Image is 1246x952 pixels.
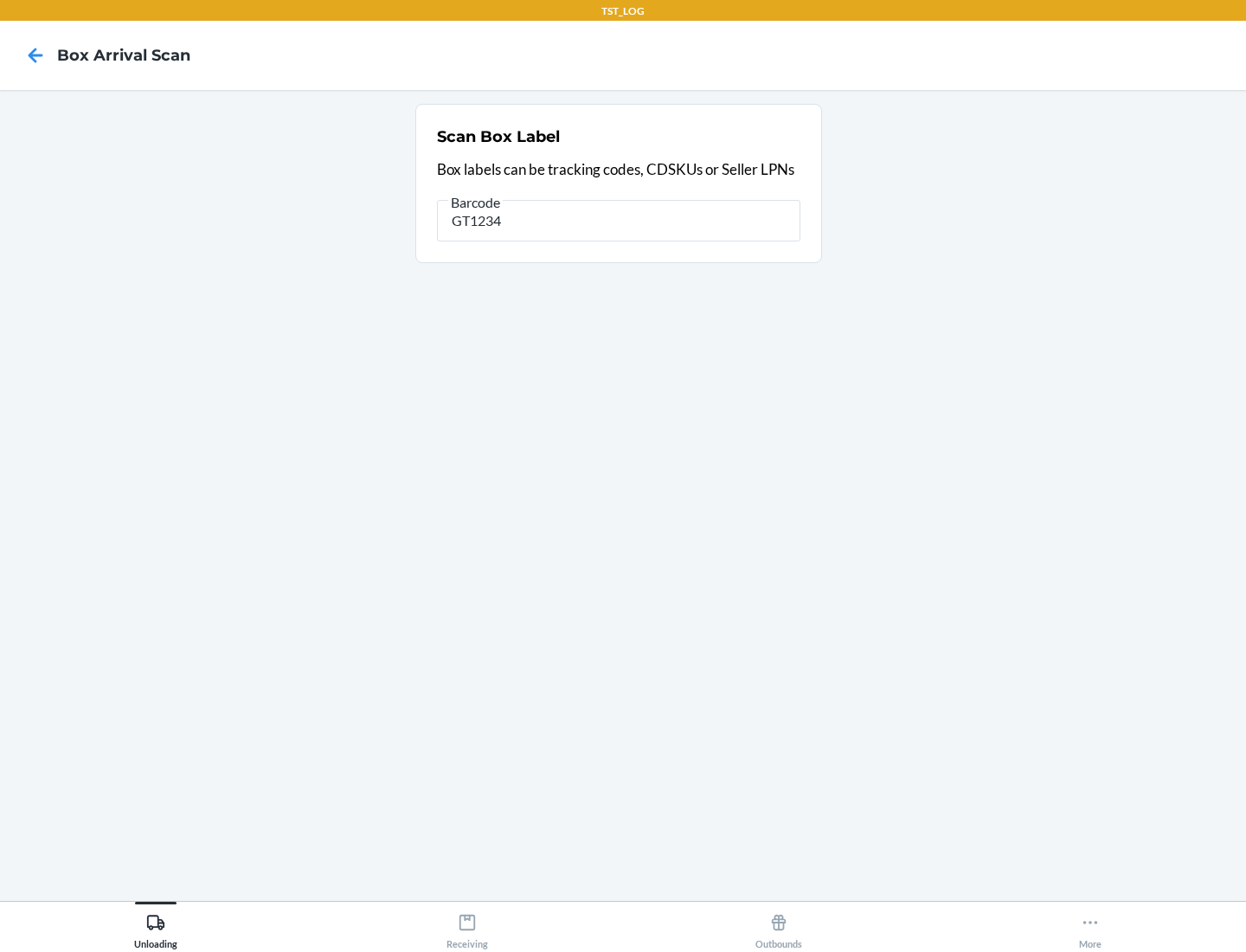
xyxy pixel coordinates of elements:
[311,902,623,949] button: Receiving
[437,125,560,148] h2: Scan Box Label
[1079,906,1101,949] div: More
[57,44,190,67] h4: Box Arrival Scan
[448,194,503,211] span: Barcode
[134,906,177,949] div: Unloading
[437,200,800,241] input: Barcode
[934,902,1246,949] button: More
[437,158,800,181] p: Box labels can be tracking codes, CDSKUs or Seller LPNs
[623,902,934,949] button: Outbounds
[446,906,488,949] div: Receiving
[755,906,802,949] div: Outbounds
[601,3,645,19] p: TST_LOG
